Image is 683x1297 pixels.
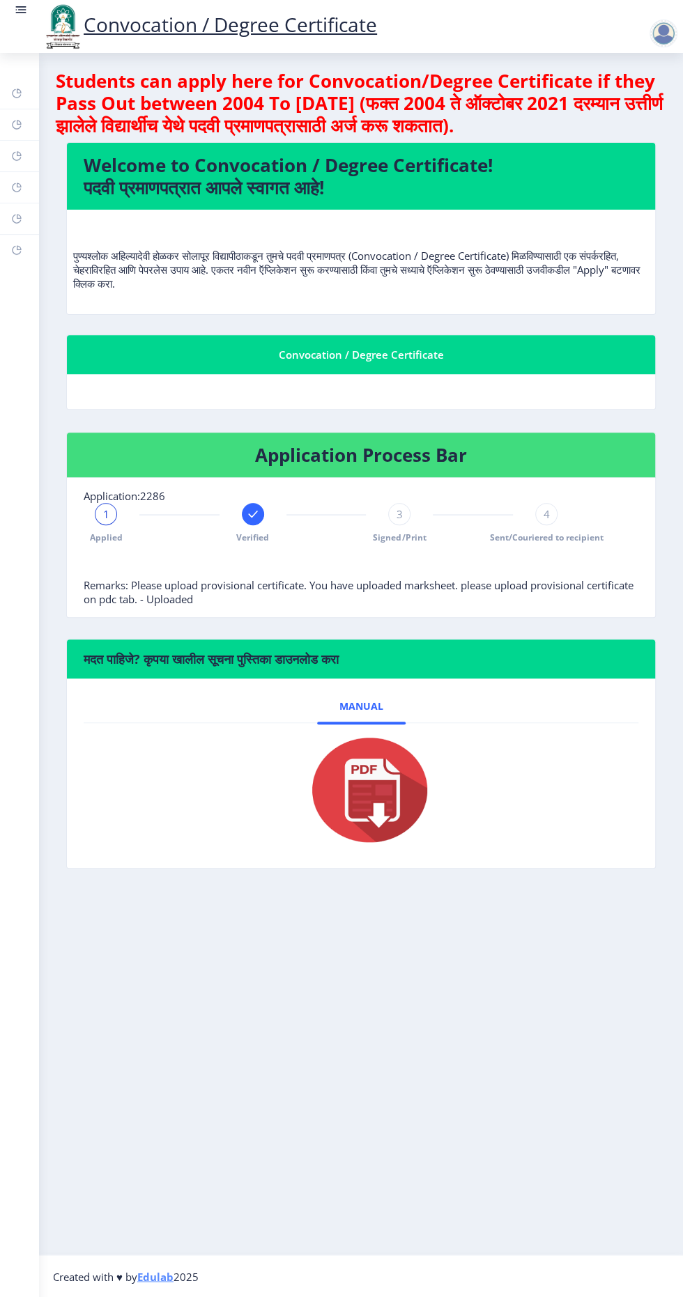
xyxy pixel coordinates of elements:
[42,11,377,38] a: Convocation / Degree Certificate
[84,444,638,466] h4: Application Process Bar
[236,531,269,543] span: Verified
[291,734,431,846] img: pdf.png
[397,507,403,521] span: 3
[84,578,634,606] span: Remarks: Please upload provisional certificate. You have uploaded marksheet. please upload provis...
[42,3,84,50] img: logo
[317,690,406,723] a: Manual
[84,154,638,199] h4: Welcome to Convocation / Degree Certificate! पदवी प्रमाणपत्रात आपले स्वागत आहे!
[339,701,383,712] span: Manual
[373,531,426,543] span: Signed/Print
[90,531,123,543] span: Applied
[103,507,109,521] span: 1
[73,221,649,290] p: पुण्यश्लोक अहिल्यादेवी होळकर सोलापूर विद्यापीठाकडून तुमचे पदवी प्रमाणपत्र (Convocation / Degree C...
[137,1269,174,1283] a: Edulab
[84,651,638,667] h6: मदत पाहिजे? कृपया खालील सूचना पुस्तिका डाउनलोड करा
[84,489,165,503] span: Application:2286
[56,70,666,137] h4: Students can apply here for Convocation/Degree Certificate if they Pass Out between 2004 To [DATE...
[544,507,550,521] span: 4
[53,1269,199,1283] span: Created with ♥ by 2025
[490,531,604,543] span: Sent/Couriered to recipient
[84,346,638,363] div: Convocation / Degree Certificate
